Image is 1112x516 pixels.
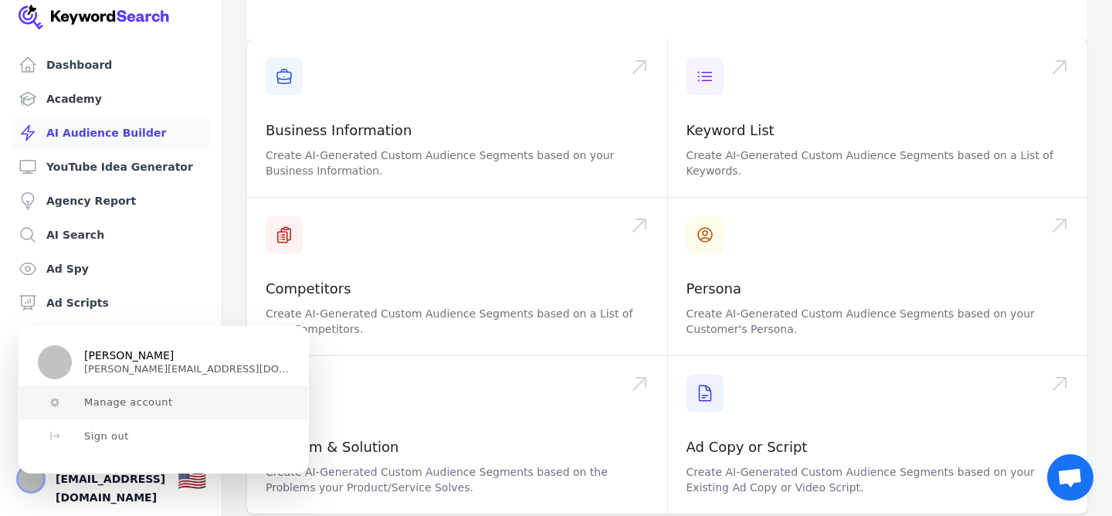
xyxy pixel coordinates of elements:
button: Close user button [19,467,43,491]
a: Ad Spy [12,253,209,284]
img: Your Company [19,5,170,29]
a: Open chat [1047,454,1093,501]
div: 🇺🇸 [178,465,206,493]
span: Sign out [84,430,129,443]
a: AI Audience Builder [12,117,209,148]
a: Channels [12,355,209,386]
a: Keyword List [687,122,775,138]
img: Jared Erni [38,345,72,379]
a: Ad Scripts [12,287,209,318]
a: Academy [12,83,209,114]
span: [PERSON_NAME] [84,349,174,363]
a: Dashboard [12,49,209,80]
span: Manage account [84,396,173,409]
img: Jared Erni [19,467,43,491]
a: YouTube Idea Generator [12,151,209,182]
a: Persona [687,280,742,297]
a: Agency Report [12,185,209,216]
a: AI Search [12,219,209,250]
span: [PERSON_NAME][EMAIL_ADDRESS][DOMAIN_NAME] [56,451,165,507]
a: Ad Copy or Script [687,439,808,455]
a: Competitors [266,280,351,297]
a: Problem & Solution [266,439,398,455]
p: [PERSON_NAME][EMAIL_ADDRESS][DOMAIN_NAME] [84,362,290,375]
a: Business Information [266,122,412,138]
a: Videos [12,321,209,352]
div: User button popover [19,326,309,474]
a: Collections [12,389,209,420]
